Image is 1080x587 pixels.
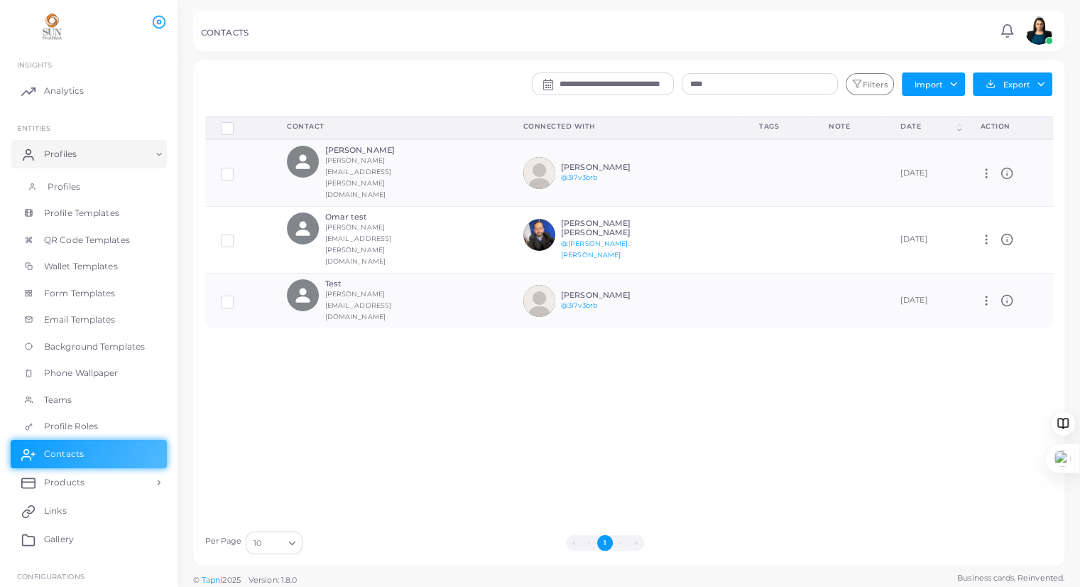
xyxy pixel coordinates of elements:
h6: [PERSON_NAME] [324,146,429,155]
a: Background Templates [11,333,167,360]
span: Gallery [44,533,74,546]
a: Gallery [11,525,167,554]
a: Profiles [11,173,167,200]
h6: [PERSON_NAME] [PERSON_NAME] [561,219,665,237]
h6: Test [324,279,429,289]
span: Teams [44,394,72,406]
button: Filters [846,73,894,96]
a: Contacts [11,440,167,468]
span: Business cards. Reinvented. [957,572,1064,584]
h6: [PERSON_NAME] [561,163,665,172]
div: Note [829,122,869,131]
small: [PERSON_NAME][EMAIL_ADDRESS][DOMAIN_NAME] [324,290,391,321]
a: Wallet Templates [11,253,167,280]
h6: [PERSON_NAME] [561,291,665,300]
a: Tapni [202,575,223,585]
span: ENTITIES [17,124,50,132]
div: [DATE] [900,234,949,245]
small: [PERSON_NAME][EMAIL_ADDRESS][PERSON_NAME][DOMAIN_NAME] [324,156,391,198]
input: Search for option [263,535,283,551]
img: avatar [523,219,555,251]
a: @3i7v3brb [561,173,597,181]
div: [DATE] [900,295,949,306]
div: Date [900,122,955,131]
span: Analytics [44,85,84,97]
span: Form Templates [44,287,116,300]
div: action [980,122,1037,131]
small: [PERSON_NAME][EMAIL_ADDRESS][PERSON_NAME][DOMAIN_NAME] [324,223,391,265]
h5: CONTACTS [201,28,249,38]
div: Connected With [523,122,728,131]
span: © [193,574,297,586]
span: Version: 1.8.0 [249,575,298,585]
a: Products [11,468,167,497]
svg: person fill [293,286,312,305]
a: Profiles [11,140,167,168]
a: @[PERSON_NAME].[PERSON_NAME] [561,239,630,259]
span: Links [44,505,67,517]
a: Analytics [11,77,167,105]
a: Links [11,497,167,525]
img: avatar [523,157,555,189]
a: Teams [11,387,167,414]
span: Phone Wallpaper [44,367,119,379]
span: Background Templates [44,340,145,353]
span: 10 [253,536,261,551]
span: Configurations [17,572,84,581]
div: [DATE] [900,168,949,179]
button: Export [973,72,1052,96]
span: INSIGHTS [17,60,52,69]
a: @3i7v3brb [561,301,597,309]
span: Profile Templates [44,207,119,220]
span: Contacts [44,448,84,461]
img: avatar [523,285,555,317]
svg: person fill [293,152,312,171]
a: Form Templates [11,280,167,307]
div: Tags [759,122,797,131]
div: Search for option [246,532,302,554]
a: Profile Roles [11,413,167,440]
span: Products [44,476,84,489]
span: Profile Roles [44,420,98,433]
th: Row-selection [205,116,272,139]
img: avatar [1025,16,1053,45]
span: Wallet Templates [44,260,118,273]
a: avatar [1020,16,1057,45]
a: Email Templates [11,306,167,333]
div: Contact [287,122,491,131]
label: Per Page [205,536,242,547]
a: Profile Templates [11,200,167,227]
span: 2025 [222,574,240,586]
button: Import [902,72,965,95]
button: Go to page 1 [597,535,613,551]
span: Profiles [48,181,80,193]
img: logo [13,14,92,40]
a: QR Code Templates [11,227,167,254]
svg: person fill [293,219,312,238]
a: Phone Wallpaper [11,360,167,387]
ul: Pagination [306,535,903,551]
span: Profiles [44,148,77,161]
span: Email Templates [44,313,116,326]
span: QR Code Templates [44,234,130,247]
h6: Omar test [324,212,429,222]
